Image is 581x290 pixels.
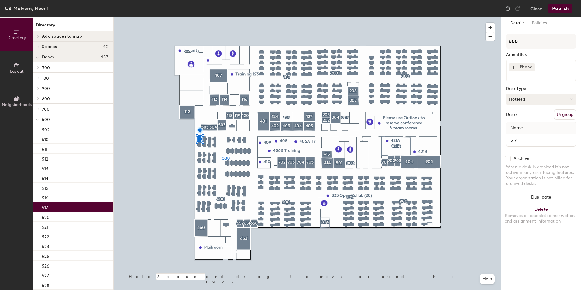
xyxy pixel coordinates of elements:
h1: Directory [33,22,113,31]
span: 1 [107,34,108,39]
span: Add spaces to map [42,34,82,39]
p: 527 [42,271,49,278]
button: 1 [509,63,517,71]
span: Name [507,123,526,133]
p: 521 [42,223,48,230]
div: Amenities [506,52,576,57]
span: 900 [42,86,50,91]
p: 525 [42,252,49,259]
span: 300 [42,65,50,71]
span: Spaces [42,44,57,49]
div: Archive [514,156,529,161]
div: Phone [517,63,535,71]
span: 100 [42,76,49,81]
button: Duplicate [501,191,581,203]
p: 528 [42,281,49,288]
p: 516 [42,194,48,201]
p: 514 [42,174,48,181]
span: 42 [103,44,108,49]
button: Hoteled [506,94,576,105]
p: 515 [42,184,48,191]
div: Desk Type [506,86,576,91]
span: Desks [42,55,54,60]
button: Help [480,274,495,284]
span: Layout [10,69,24,74]
button: Close [530,4,542,13]
span: 1 [512,64,514,71]
span: 800 [42,96,50,102]
span: 700 [42,107,50,112]
p: 511 [42,145,47,152]
p: 526 [42,262,49,269]
img: Undo [505,5,511,12]
button: Details [507,17,528,29]
img: Redo [514,5,521,12]
p: 513 [42,164,48,171]
p: 523 [42,242,49,249]
div: Desks [506,112,517,117]
span: 453 [101,55,108,60]
span: Directory [7,35,26,40]
button: Ungroup [554,109,576,120]
input: Unnamed desk [507,136,575,144]
div: When a desk is archived it's not active in any user-facing features. Your organization is not bil... [506,164,576,186]
div: US-Malvern, Floor 1 [5,5,49,12]
p: 502 [42,126,50,133]
p: 520 [42,213,50,220]
p: 512 [42,155,48,162]
button: Publish [548,4,572,13]
button: Policies [528,17,551,29]
p: 522 [42,233,49,240]
p: 510 [42,135,49,142]
span: 500 [42,117,50,122]
div: Removes all associated reservation and assignment information [505,213,577,224]
button: DeleteRemoves all associated reservation and assignment information [501,203,581,230]
span: Neighborhoods [2,102,32,107]
p: 517 [42,203,48,210]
